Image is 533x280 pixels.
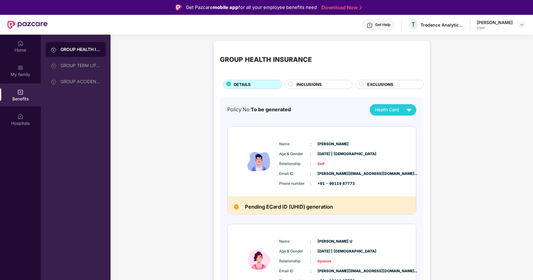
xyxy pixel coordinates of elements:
[310,238,311,245] span: :
[51,79,57,85] img: svg+xml;base64,PHN2ZyB3aWR0aD0iMjAiIGhlaWdodD0iMjAiIHZpZXdCb3g9IjAgMCAyMCAyMCIgZmlsbD0ibm9uZSIgeG...
[310,170,311,177] span: :
[367,22,373,28] img: svg+xml;base64,PHN2ZyBpZD0iSGVscC0zMngzMiIgeG1sbnM9Imh0dHA6Ly93d3cudzMub3JnLzIwMDAvc3ZnIiB3aWR0aD...
[359,4,362,11] img: Stroke
[51,63,57,69] img: svg+xml;base64,PHN2ZyB3aWR0aD0iMjAiIGhlaWdodD0iMjAiIHZpZXdCb3g9IjAgMCAyMCAyMCIgZmlsbD0ibm9uZSIgeG...
[296,81,322,88] span: INCLUSIONS
[220,54,312,65] div: GROUP HEALTH INSURANCE
[227,106,291,113] div: Policy No:
[17,65,23,71] img: svg+xml;base64,PHN2ZyB3aWR0aD0iMjAiIGhlaWdodD0iMjAiIHZpZXdCb3g9IjAgMCAyMCAyMCIgZmlsbD0ibm9uZSIgeG...
[310,258,311,265] span: :
[317,141,348,147] span: [PERSON_NAME]
[310,248,311,255] span: :
[375,22,390,27] div: Get Help
[404,104,414,115] img: svg+xml;base64,PHN2ZyB4bWxucz0iaHR0cDovL3d3dy53My5vcmcvMjAwMC9zdmciIHZpZXdCb3g9IjAgMCAyNCAyNCIgd2...
[310,141,311,147] span: :
[279,258,310,264] span: Relationship
[17,89,23,95] img: svg+xml;base64,PHN2ZyBpZD0iQmVuZWZpdHMiIHhtbG5zPSJodHRwOi8vd3d3LnczLm9yZy8yMDAwL3N2ZyIgd2lkdGg9Ij...
[310,268,311,275] span: :
[17,113,23,120] img: svg+xml;base64,PHN2ZyBpZD0iSG9zcGl0YWxzIiB4bWxucz0iaHR0cDovL3d3dy53My5vcmcvMjAwMC9zdmciIHdpZHRoPS...
[279,151,310,157] span: Age & Gender
[519,22,524,27] img: svg+xml;base64,PHN2ZyBpZD0iRHJvcGRvd24tMzJ4MzIiIHhtbG5zPSJodHRwOi8vd3d3LnczLm9yZy8yMDAwL3N2ZyIgd2...
[7,21,48,29] img: New Pazcare Logo
[317,181,348,187] span: +91 - 96119 87773
[317,258,348,264] span: Spouse
[17,40,23,46] img: svg+xml;base64,PHN2ZyBpZD0iSG9tZSIgeG1sbnM9Imh0dHA6Ly93d3cudzMub3JnLzIwMDAvc3ZnIiB3aWR0aD0iMjAiIG...
[279,239,310,244] span: Name
[317,268,348,274] span: [PERSON_NAME][EMAIL_ADDRESS][DOMAIN_NAME]...
[477,19,513,25] div: [PERSON_NAME]
[234,204,239,209] img: Pending
[61,63,101,68] div: GROUP TERM LIFE INSURANCE
[317,239,348,244] span: [PERSON_NAME] U
[175,4,182,11] img: Logo
[411,21,415,28] span: T
[317,161,348,167] span: Self
[61,46,101,53] div: GROUP HEALTH INSURANCE
[279,141,310,147] span: Name
[279,171,310,177] span: Email ID
[234,81,251,88] span: DETAILS
[477,25,513,30] div: User
[367,81,393,88] span: EXCLUSIONS
[317,171,348,177] span: [PERSON_NAME][EMAIL_ADDRESS][DOMAIN_NAME]...
[310,180,311,187] span: :
[317,248,348,254] span: [DATE] | [DEMOGRAPHIC_DATA]
[279,268,310,274] span: Email ID
[241,133,278,190] img: icon
[321,4,360,11] a: Download Now
[51,47,57,53] img: svg+xml;base64,PHN2ZyB3aWR0aD0iMjAiIGhlaWdodD0iMjAiIHZpZXdCb3g9IjAgMCAyMCAyMCIgZmlsbD0ibm9uZSIgeG...
[61,79,101,84] div: GROUP ACCIDENTAL INSURANCE
[310,160,311,167] span: :
[370,104,416,116] button: Health Card
[186,4,317,11] div: Get Pazcare for all your employee benefits need
[251,106,291,112] span: To be generated
[245,202,333,211] h2: Pending ECard ID (UHID) generation
[375,106,399,113] span: Health Card
[317,151,348,157] span: [DATE] | [DEMOGRAPHIC_DATA]
[279,248,310,254] span: Age & Gender
[279,181,310,187] span: Phone number
[310,151,311,157] span: :
[213,4,238,10] strong: mobile app
[279,161,310,167] span: Relationship
[421,22,464,28] div: Tredence Analytics Solutions Private Limited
